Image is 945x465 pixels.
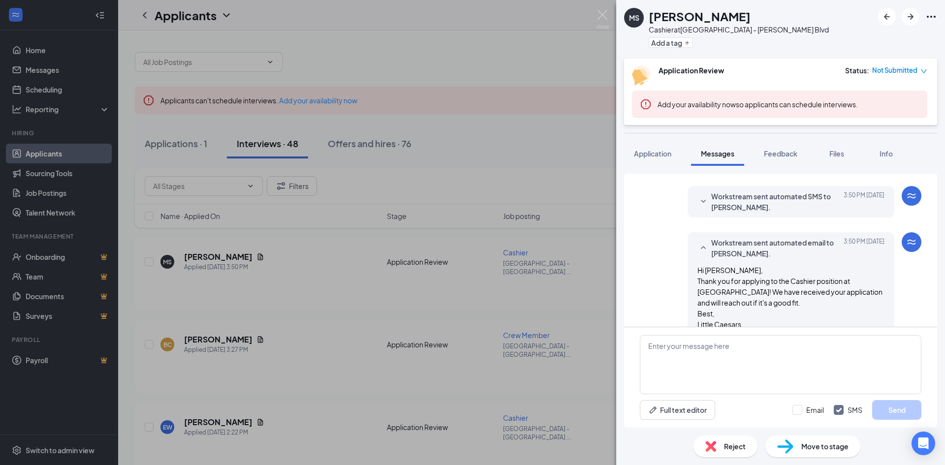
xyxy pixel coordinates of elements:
svg: SmallChevronDown [697,196,709,208]
div: Status : [845,65,869,75]
span: Messages [701,149,734,158]
b: Application Review [659,66,724,75]
div: Open Intercom Messenger [912,432,935,455]
button: Send [872,400,921,420]
span: Workstream sent automated email to [PERSON_NAME]. [711,237,840,259]
span: Feedback [764,149,797,158]
button: ArrowLeftNew [878,8,896,26]
svg: WorkstreamLogo [906,190,917,202]
svg: WorkstreamLogo [906,236,917,248]
span: so applicants can schedule interviews. [658,100,858,109]
span: [DATE] 3:50 PM [844,237,884,259]
span: [DATE] 3:50 PM [844,191,884,213]
svg: SmallChevronUp [697,242,709,254]
button: ArrowRight [902,8,919,26]
span: Not Submitted [872,65,917,75]
svg: Plus [684,40,690,46]
span: Workstream sent automated SMS to [PERSON_NAME]. [711,191,840,213]
span: Info [880,149,893,158]
span: Application [634,149,671,158]
span: Reject [724,441,746,452]
svg: ArrowLeftNew [881,11,893,23]
div: MS [629,13,639,23]
button: Add your availability now [658,99,736,109]
p: Thank you for applying to the Cashier position at [GEOGRAPHIC_DATA]! We have received your applic... [697,276,884,308]
p: Hi [PERSON_NAME], [697,265,884,276]
svg: Pen [648,405,658,415]
svg: ArrowRight [905,11,916,23]
button: PlusAdd a tag [649,37,693,48]
span: Move to stage [801,441,849,452]
h1: [PERSON_NAME] [649,8,751,25]
span: down [920,68,927,75]
svg: Ellipses [925,11,937,23]
button: Full text editorPen [640,400,715,420]
p: Best, [697,308,884,319]
svg: Error [640,98,652,110]
div: Cashier at [GEOGRAPHIC_DATA] - [PERSON_NAME] Blvd [649,25,829,34]
p: Little Caesars [697,319,884,330]
span: Files [829,149,844,158]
